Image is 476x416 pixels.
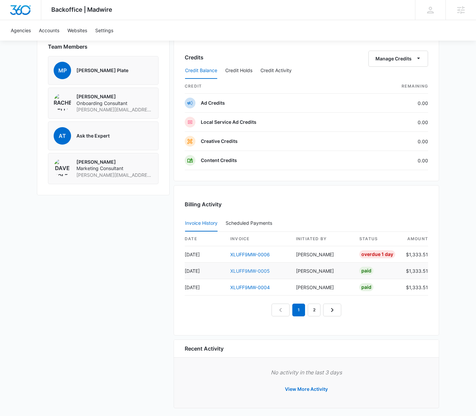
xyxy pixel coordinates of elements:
[201,157,237,164] p: Content Credits
[35,20,63,41] a: Accounts
[63,20,91,41] a: Websites
[185,345,224,353] h6: Recent Activity
[185,63,217,79] button: Credit Balance
[76,67,128,74] p: [PERSON_NAME] Plate
[359,250,395,258] div: Overdue 1 Day
[368,51,428,67] button: Manage Credits
[230,252,270,257] a: XLUFF9MW-0006
[354,232,401,246] th: status
[54,62,71,79] span: MP
[401,279,428,296] td: $1,333.51
[230,268,270,274] a: XLUFF9MW-0005
[54,159,71,176] img: Dave Holzapfel
[7,20,35,41] a: Agencies
[260,63,292,79] button: Credit Activity
[76,159,153,165] p: [PERSON_NAME]
[76,106,153,113] span: [PERSON_NAME][EMAIL_ADDRESS][PERSON_NAME][DOMAIN_NAME]
[308,304,320,316] a: Page 2
[201,138,238,145] p: Creative Credits
[185,215,218,231] button: Invoice History
[291,232,354,246] th: Initiated By
[48,43,87,51] span: Team Members
[291,279,354,296] td: [PERSON_NAME]
[272,304,341,316] nav: Pagination
[76,100,153,107] span: Onboarding Consultant
[359,267,373,275] div: Paid
[292,304,305,316] em: 1
[226,221,275,225] div: Scheduled Payments
[357,94,428,113] td: 0.00
[185,368,428,376] p: No activity in the last 3 days
[76,165,153,172] span: Marketing Consultant
[76,93,153,100] p: [PERSON_NAME]
[54,127,71,145] span: At
[225,232,291,246] th: invoice
[185,232,225,246] th: date
[359,283,373,291] div: Paid
[201,100,225,106] p: Ad Credits
[76,172,153,178] span: [PERSON_NAME][EMAIL_ADDRESS][PERSON_NAME][DOMAIN_NAME]
[278,381,335,397] button: View More Activity
[357,113,428,132] td: 0.00
[185,246,225,263] td: [DATE]
[401,232,428,246] th: amount
[357,151,428,170] td: 0.00
[230,284,270,290] a: XLUFF9MW-0004
[291,263,354,279] td: [PERSON_NAME]
[91,20,117,41] a: Settings
[51,6,112,13] span: Backoffice | Madwire
[401,246,428,263] td: $1,333.51
[357,79,428,94] th: Remaining
[401,263,428,279] td: $1,333.51
[185,263,225,279] td: [DATE]
[54,93,71,111] img: Rachel Bellio
[76,133,110,139] p: Ask the Expert
[291,246,354,263] td: [PERSON_NAME]
[185,79,357,94] th: credit
[185,200,428,208] h3: Billing Activity
[185,279,225,296] td: [DATE]
[323,304,341,316] a: Next Page
[201,119,256,125] p: Local Service Ad Credits
[185,53,203,61] h3: Credits
[357,132,428,151] td: 0.00
[225,63,252,79] button: Credit Holds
